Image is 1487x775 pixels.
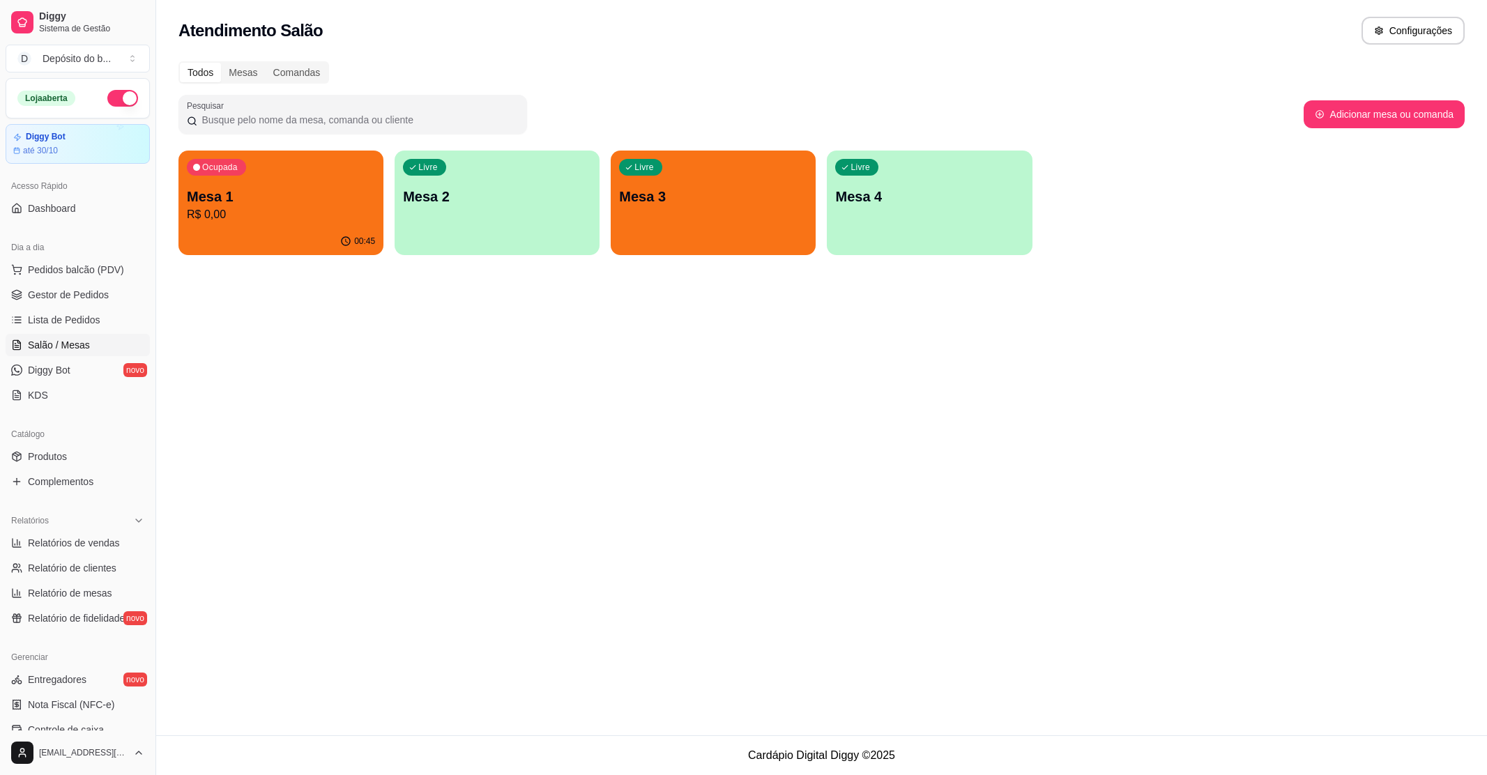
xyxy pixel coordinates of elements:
p: Ocupada [202,162,238,173]
button: Pedidos balcão (PDV) [6,259,150,281]
button: OcupadaMesa 1R$ 0,0000:45 [178,151,383,255]
input: Pesquisar [197,113,519,127]
a: Complementos [6,470,150,493]
p: Mesa 2 [403,187,591,206]
div: Loja aberta [17,91,75,106]
span: Nota Fiscal (NFC-e) [28,698,114,712]
p: R$ 0,00 [187,206,375,223]
span: Sistema de Gestão [39,23,144,34]
button: Adicionar mesa ou comanda [1304,100,1465,128]
span: Salão / Mesas [28,338,90,352]
a: KDS [6,384,150,406]
button: LivreMesa 4 [827,151,1032,255]
span: Gestor de Pedidos [28,288,109,302]
p: 00:45 [354,236,375,247]
span: Relatório de mesas [28,586,112,600]
div: Mesas [221,63,265,82]
div: Gerenciar [6,646,150,668]
span: Diggy [39,10,144,23]
span: Relatórios [11,515,49,526]
span: Pedidos balcão (PDV) [28,263,124,277]
p: Livre [851,162,870,173]
span: [EMAIL_ADDRESS][DOMAIN_NAME] [39,747,128,758]
p: Mesa 4 [835,187,1023,206]
a: Gestor de Pedidos [6,284,150,306]
span: Relatório de clientes [28,561,116,575]
button: [EMAIL_ADDRESS][DOMAIN_NAME] [6,736,150,769]
article: até 30/10 [23,145,58,156]
span: Entregadores [28,673,86,686]
span: Relatório de fidelidade [28,611,125,625]
div: Comandas [266,63,328,82]
a: Dashboard [6,197,150,220]
a: Entregadoresnovo [6,668,150,691]
h2: Atendimento Salão [178,20,323,42]
a: Nota Fiscal (NFC-e) [6,693,150,716]
a: Diggy Botaté 30/10 [6,124,150,164]
a: Relatórios de vendas [6,532,150,554]
p: Livre [634,162,654,173]
span: Lista de Pedidos [28,313,100,327]
button: Configurações [1362,17,1465,45]
a: Lista de Pedidos [6,309,150,331]
footer: Cardápio Digital Diggy © 2025 [156,735,1487,775]
div: Depósito do b ... [43,52,111,66]
a: Relatório de fidelidadenovo [6,607,150,629]
a: Relatório de mesas [6,582,150,604]
a: Controle de caixa [6,719,150,741]
a: Diggy Botnovo [6,359,150,381]
span: Produtos [28,450,67,463]
span: D [17,52,31,66]
span: KDS [28,388,48,402]
button: Select a team [6,45,150,72]
div: Catálogo [6,423,150,445]
label: Pesquisar [187,100,229,112]
span: Controle de caixa [28,723,104,737]
span: Relatórios de vendas [28,536,120,550]
span: Complementos [28,475,93,489]
a: DiggySistema de Gestão [6,6,150,39]
p: Mesa 3 [619,187,807,206]
a: Salão / Mesas [6,334,150,356]
button: LivreMesa 2 [395,151,600,255]
span: Dashboard [28,201,76,215]
span: Diggy Bot [28,363,70,377]
a: Produtos [6,445,150,468]
p: Mesa 1 [187,187,375,206]
div: Dia a dia [6,236,150,259]
a: Relatório de clientes [6,557,150,579]
p: Livre [418,162,438,173]
button: Alterar Status [107,90,138,107]
div: Todos [180,63,221,82]
button: LivreMesa 3 [611,151,816,255]
div: Acesso Rápido [6,175,150,197]
article: Diggy Bot [26,132,66,142]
